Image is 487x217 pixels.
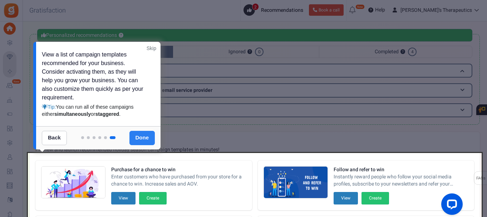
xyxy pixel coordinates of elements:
[129,131,155,145] a: Done
[54,111,91,117] strong: simultaneously
[42,104,133,117] span: You can run all of these campaigns either or .
[42,50,148,118] div: View a list of campaign templates recommended for your business. Consider activating them, as the...
[42,103,148,118] div: Tip:
[95,111,119,117] strong: staggered
[147,45,156,52] a: Skip
[42,131,67,145] a: Back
